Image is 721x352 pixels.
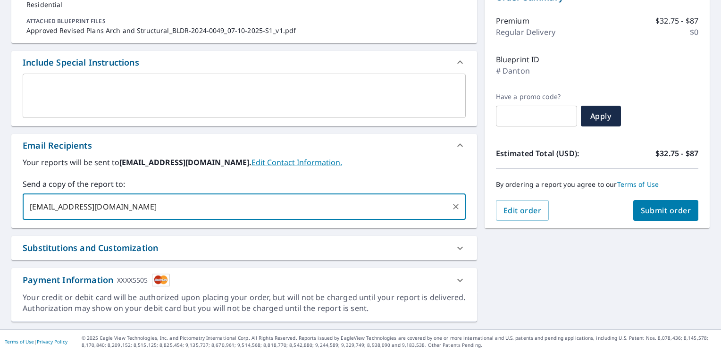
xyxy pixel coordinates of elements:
[11,268,477,292] div: Payment InformationXXXX5505cardImage
[5,339,67,344] p: |
[11,236,477,260] div: Substitutions and Customization
[496,180,698,189] p: By ordering a report you agree to our
[23,139,92,152] div: Email Recipients
[11,134,477,157] div: Email Recipients
[496,92,577,101] label: Have a promo code?
[588,111,613,121] span: Apply
[252,157,342,168] a: EditContactInfo
[23,242,158,254] div: Substitutions and Customization
[496,65,530,76] p: # Danton
[117,274,148,286] div: XXXX5505
[23,157,466,168] label: Your reports will be sent to
[26,17,462,25] p: ATTACHED BLUEPRINT FILES
[11,51,477,74] div: Include Special Instructions
[496,200,549,221] button: Edit order
[5,338,34,345] a: Terms of Use
[449,200,462,213] button: Clear
[496,54,540,65] p: Blueprint ID
[23,274,170,286] div: Payment Information
[655,15,698,26] p: $32.75 - $87
[496,15,529,26] p: Premium
[23,178,466,190] label: Send a copy of the report to:
[633,200,699,221] button: Submit order
[641,205,691,216] span: Submit order
[23,56,139,69] div: Include Special Instructions
[655,148,698,159] p: $32.75 - $87
[26,25,462,35] p: Approved Revised Plans Arch and Structural_BLDR-2024-0049_07-10-2025-S1_v1.pdf
[496,26,555,38] p: Regular Delivery
[82,335,716,349] p: © 2025 Eagle View Technologies, Inc. and Pictometry International Corp. All Rights Reserved. Repo...
[23,292,466,314] div: Your credit or debit card will be authorized upon placing your order, but will not be charged unt...
[581,106,621,126] button: Apply
[119,157,252,168] b: [EMAIL_ADDRESS][DOMAIN_NAME].
[690,26,698,38] p: $0
[503,205,542,216] span: Edit order
[617,180,659,189] a: Terms of Use
[496,148,597,159] p: Estimated Total (USD):
[152,274,170,286] img: cardImage
[37,338,67,345] a: Privacy Policy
